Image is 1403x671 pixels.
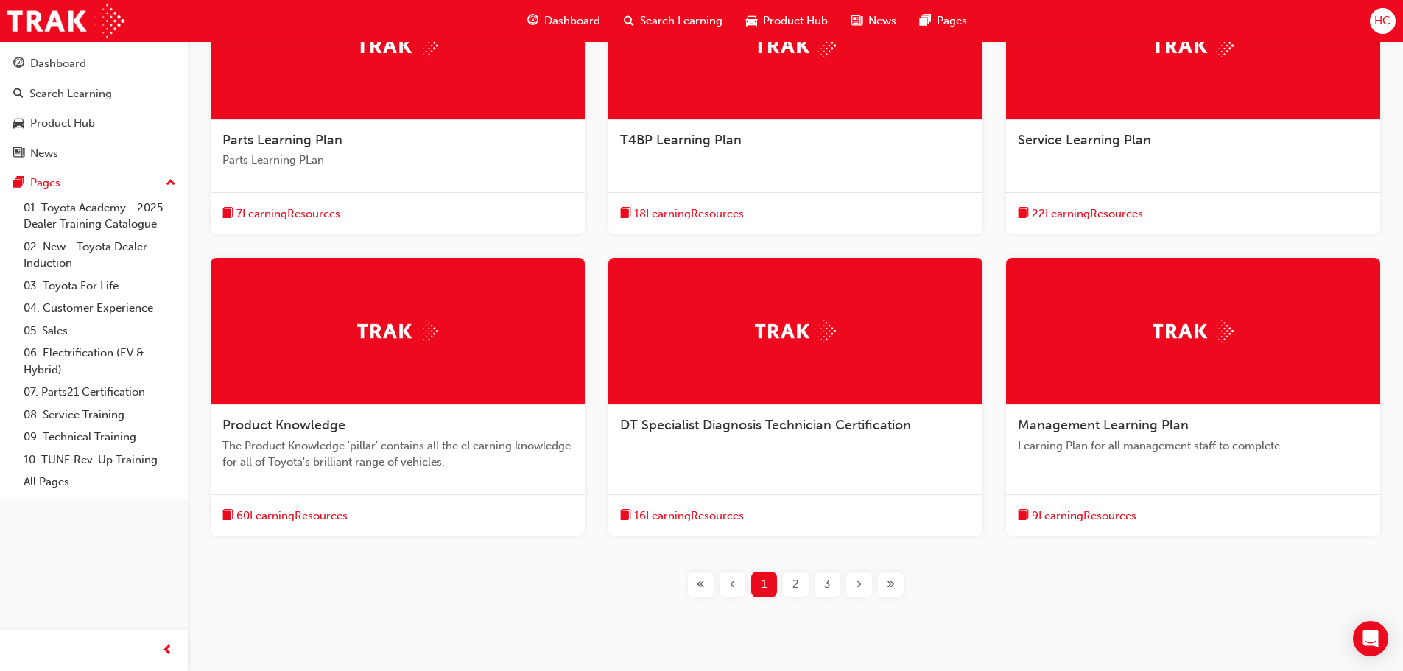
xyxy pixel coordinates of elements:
[746,12,757,30] span: car-icon
[18,471,182,493] a: All Pages
[620,205,631,223] span: book-icon
[697,576,705,593] span: «
[222,132,342,148] span: Parts Learning Plan
[13,57,24,71] span: guage-icon
[222,507,233,525] span: book-icon
[748,572,780,597] button: Page 1
[620,507,631,525] span: book-icon
[6,169,182,197] button: Pages
[620,132,742,148] span: T4BP Learning Plan
[762,576,767,593] span: 1
[1018,205,1029,223] span: book-icon
[937,13,967,29] span: Pages
[857,576,862,593] span: ›
[763,13,828,29] span: Product Hub
[1353,621,1388,656] div: Open Intercom Messenger
[608,258,982,536] a: TrakDT Specialist Diagnosis Technician Certificationbook-icon16LearningResources
[824,576,831,593] span: 3
[1018,507,1029,525] span: book-icon
[30,115,95,132] div: Product Hub
[30,55,86,72] div: Dashboard
[908,6,979,36] a: pages-iconPages
[1018,507,1136,525] button: book-icon9LearningResources
[6,80,182,108] a: Search Learning
[222,205,233,223] span: book-icon
[792,576,799,593] span: 2
[7,4,124,38] img: Trak
[18,297,182,320] a: 04. Customer Experience
[211,258,585,536] a: TrakProduct KnowledgeThe Product Knowledge 'pillar' contains all the eLearning knowledge for all ...
[851,12,862,30] span: news-icon
[6,110,182,137] a: Product Hub
[236,507,348,524] span: 60 Learning Resources
[780,572,812,597] button: Page 2
[18,236,182,275] a: 02. New - Toyota Dealer Induction
[624,12,634,30] span: search-icon
[620,205,744,223] button: book-icon18LearningResources
[222,205,340,223] button: book-icon7LearningResources
[875,572,907,597] button: Last page
[1006,258,1380,536] a: TrakManagement Learning PlanLearning Plan for all management staff to completebook-icon9LearningR...
[30,175,60,192] div: Pages
[887,576,895,593] span: »
[18,449,182,471] a: 10. TUNE Rev-Up Training
[1018,438,1368,454] span: Learning Plan for all management staff to complete
[634,507,744,524] span: 16 Learning Resources
[755,34,836,57] img: Trak
[685,572,717,597] button: First page
[18,197,182,236] a: 01. Toyota Academy - 2025 Dealer Training Catalogue
[30,145,58,162] div: News
[18,404,182,426] a: 08. Service Training
[544,13,600,29] span: Dashboard
[1374,13,1390,29] span: HC
[1153,34,1234,57] img: Trak
[13,177,24,190] span: pages-icon
[18,426,182,449] a: 09. Technical Training
[1018,132,1151,148] span: Service Learning Plan
[1370,8,1396,34] button: HC
[18,320,182,342] a: 05. Sales
[222,417,345,433] span: Product Knowledge
[516,6,612,36] a: guage-iconDashboard
[1018,205,1143,223] button: book-icon22LearningResources
[717,572,748,597] button: Previous page
[734,6,840,36] a: car-iconProduct Hub
[6,50,182,77] a: Dashboard
[1153,320,1234,342] img: Trak
[29,85,112,102] div: Search Learning
[222,507,348,525] button: book-icon60LearningResources
[620,417,911,433] span: DT Specialist Diagnosis Technician Certification
[620,507,744,525] button: book-icon16LearningResources
[6,140,182,167] a: News
[868,13,896,29] span: News
[18,381,182,404] a: 07. Parts21 Certification
[612,6,734,36] a: search-iconSearch Learning
[13,88,24,101] span: search-icon
[1018,417,1189,433] span: Management Learning Plan
[13,147,24,161] span: news-icon
[162,642,173,660] span: prev-icon
[222,152,573,169] span: Parts Learning PLan
[13,117,24,130] span: car-icon
[730,576,735,593] span: ‹
[527,12,538,30] span: guage-icon
[812,572,843,597] button: Page 3
[640,13,722,29] span: Search Learning
[1032,507,1136,524] span: 9 Learning Resources
[920,12,931,30] span: pages-icon
[18,275,182,298] a: 03. Toyota For Life
[6,47,182,169] button: DashboardSearch LearningProduct HubNews
[166,174,176,193] span: up-icon
[840,6,908,36] a: news-iconNews
[843,572,875,597] button: Next page
[222,438,573,471] span: The Product Knowledge 'pillar' contains all the eLearning knowledge for all of Toyota's brilliant...
[1032,205,1143,222] span: 22 Learning Resources
[236,205,340,222] span: 7 Learning Resources
[18,342,182,381] a: 06. Electrification (EV & Hybrid)
[755,320,836,342] img: Trak
[634,205,744,222] span: 18 Learning Resources
[357,320,438,342] img: Trak
[357,34,438,57] img: Trak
